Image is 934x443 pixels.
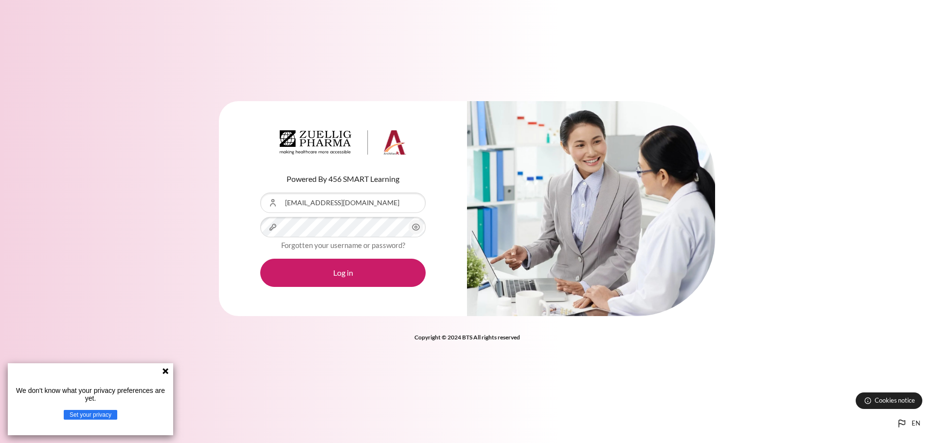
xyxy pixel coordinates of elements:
[280,130,406,159] a: Architeck
[260,193,426,213] input: Username or Email Address
[414,334,520,341] strong: Copyright © 2024 BTS All rights reserved
[281,241,405,249] a: Forgotten your username or password?
[64,410,117,420] button: Set your privacy
[260,259,426,287] button: Log in
[912,419,920,428] span: en
[875,396,915,405] span: Cookies notice
[856,392,922,409] button: Cookies notice
[260,173,426,185] p: Powered By 456 SMART Learning
[12,387,169,402] p: We don't know what your privacy preferences are yet.
[280,130,406,155] img: Architeck
[892,414,924,433] button: Languages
